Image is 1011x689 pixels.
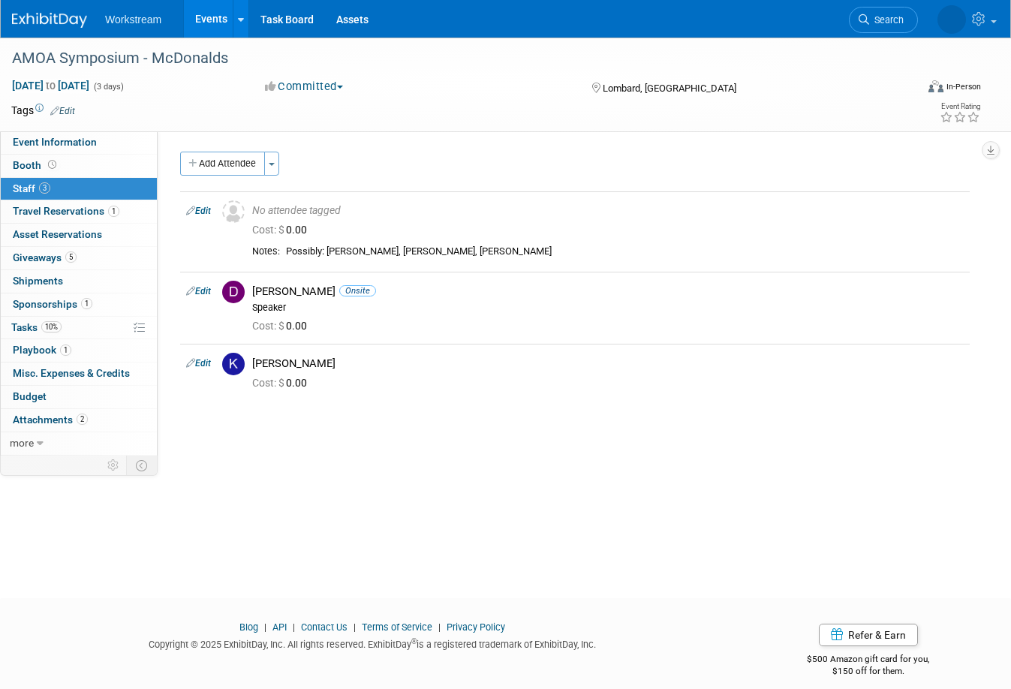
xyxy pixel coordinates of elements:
span: 1 [60,344,71,356]
a: Asset Reservations [1,224,157,246]
span: Travel Reservations [13,205,119,217]
a: Staff3 [1,178,157,200]
a: Search [849,7,918,33]
img: ExhibitDay [12,13,87,28]
span: 1 [81,298,92,309]
span: Asset Reservations [13,228,102,240]
a: Edit [186,206,211,216]
div: Copyright © 2025 ExhibitDay, Inc. All rights reserved. ExhibitDay is a registered trademark of Ex... [11,634,733,651]
button: Committed [260,79,349,95]
a: Contact Us [301,621,348,633]
span: [DATE] [DATE] [11,79,90,92]
div: Event Rating [940,103,980,110]
span: Booth not reserved yet [45,159,59,170]
div: Event Format [838,78,981,101]
span: Search [869,14,904,26]
td: Tags [11,103,75,118]
div: [PERSON_NAME] [252,357,964,371]
span: Shipments [13,275,63,287]
span: Tasks [11,321,62,333]
a: Blog [239,621,258,633]
td: Toggle Event Tabs [127,456,158,475]
span: 10% [41,321,62,332]
div: $500 Amazon gift card for you, [756,643,982,678]
a: Edit [50,106,75,116]
span: Lombard, [GEOGRAPHIC_DATA] [603,83,736,94]
img: Keira Wiele [937,5,966,34]
span: Workstream [105,14,161,26]
span: 0.00 [252,224,313,236]
span: | [350,621,360,633]
a: Terms of Service [362,621,432,633]
span: more [10,437,34,449]
img: Format-Inperson.png [928,80,943,92]
a: more [1,432,157,455]
span: Giveaways [13,251,77,263]
img: D.jpg [222,281,245,303]
div: No attendee tagged [252,204,964,218]
div: Possibly: [PERSON_NAME], [PERSON_NAME], [PERSON_NAME] [286,245,964,258]
sup: ® [411,637,417,645]
button: Add Attendee [180,152,265,176]
span: 2 [77,414,88,425]
span: | [435,621,444,633]
a: Tasks10% [1,317,157,339]
div: $150 off for them. [756,665,982,678]
a: Privacy Policy [447,621,505,633]
span: Cost: $ [252,377,286,389]
a: Booth [1,155,157,177]
span: | [289,621,299,633]
td: Personalize Event Tab Strip [101,456,127,475]
div: Notes: [252,245,280,257]
a: Travel Reservations1 [1,200,157,223]
span: Sponsorships [13,298,92,310]
span: 3 [39,182,50,194]
span: 0.00 [252,377,313,389]
div: [PERSON_NAME] [252,284,964,299]
span: Cost: $ [252,320,286,332]
a: API [272,621,287,633]
span: 1 [108,206,119,217]
img: Unassigned-User-Icon.png [222,200,245,223]
a: Attachments2 [1,409,157,432]
span: Booth [13,159,59,171]
a: Edit [186,286,211,296]
img: K.jpg [222,353,245,375]
a: Sponsorships1 [1,293,157,316]
a: Giveaways5 [1,247,157,269]
a: Refer & Earn [819,624,918,646]
span: | [260,621,270,633]
span: Onsite [339,285,376,296]
div: Speaker [252,302,964,314]
span: Event Information [13,136,97,148]
span: Attachments [13,414,88,426]
span: Misc. Expenses & Credits [13,367,130,379]
span: (3 days) [92,82,124,92]
span: Cost: $ [252,224,286,236]
a: Budget [1,386,157,408]
a: Shipments [1,270,157,293]
span: 0.00 [252,320,313,332]
span: Playbook [13,344,71,356]
span: to [44,80,58,92]
div: AMOA Symposium - McDonalds [7,45,898,72]
a: Playbook1 [1,339,157,362]
a: Edit [186,358,211,369]
span: Budget [13,390,47,402]
a: Event Information [1,131,157,154]
div: In-Person [946,81,981,92]
a: Misc. Expenses & Credits [1,363,157,385]
span: 5 [65,251,77,263]
span: Staff [13,182,50,194]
